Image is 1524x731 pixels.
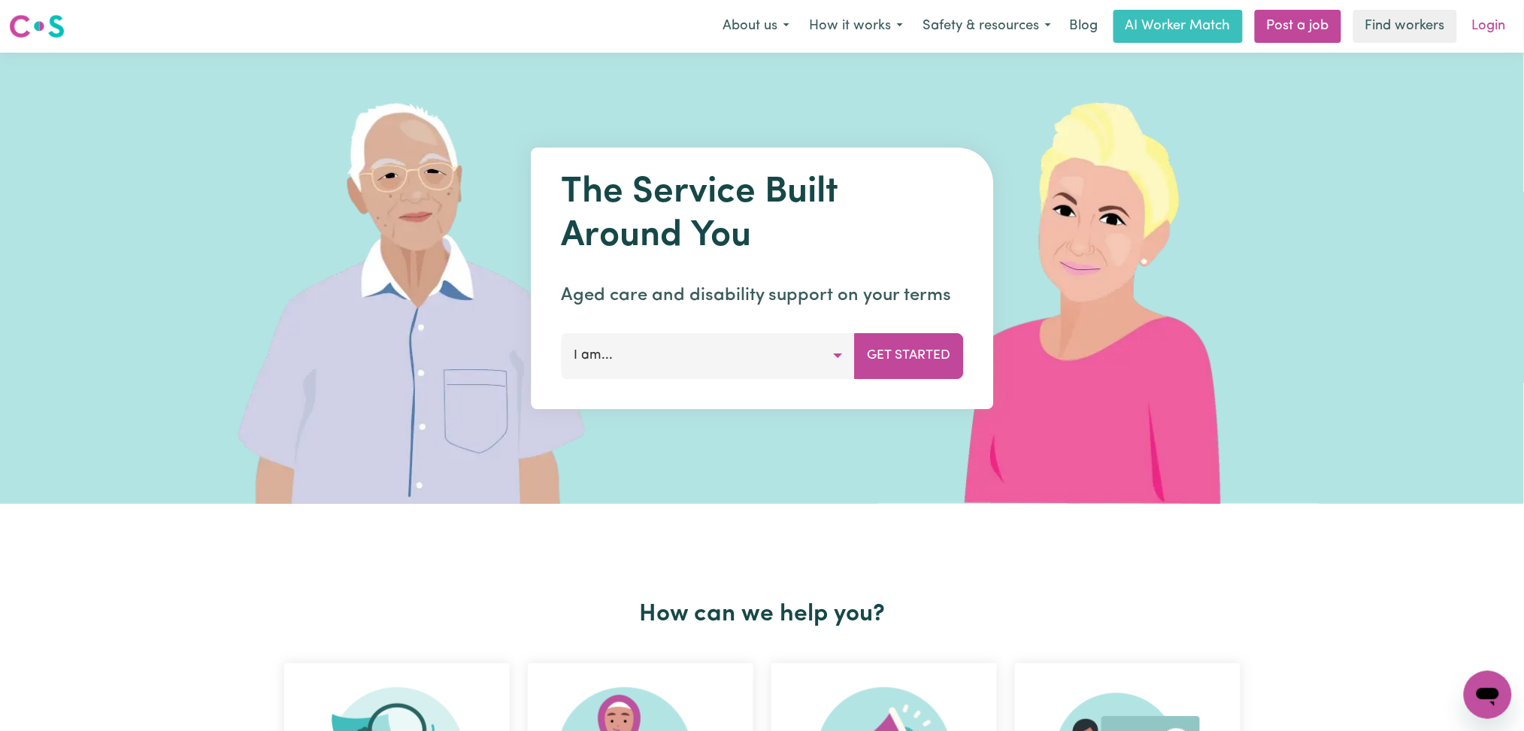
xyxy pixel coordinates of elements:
[1255,10,1341,43] a: Post a job
[854,333,963,378] button: Get Started
[275,600,1250,629] h2: How can we help you?
[713,11,799,42] button: About us
[913,11,1061,42] button: Safety & resources
[1463,10,1515,43] a: Login
[561,282,963,309] p: Aged care and disability support on your terms
[9,9,65,44] a: Careseekers logo
[1353,10,1457,43] a: Find workers
[9,13,65,40] img: Careseekers logo
[799,11,913,42] button: How it works
[1061,10,1107,43] a: Blog
[1464,671,1512,719] iframe: Button to launch messaging window
[1113,10,1243,43] a: AI Worker Match
[561,171,963,258] h1: The Service Built Around You
[561,333,855,378] button: I am...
